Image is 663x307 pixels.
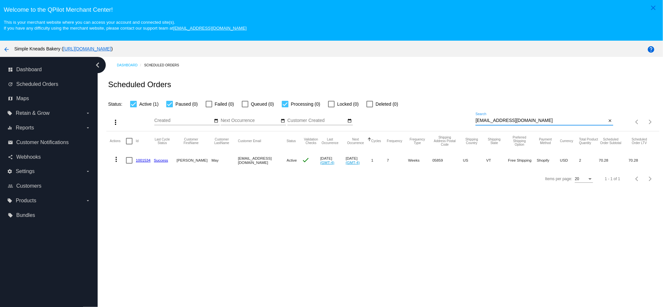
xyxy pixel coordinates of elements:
[579,131,599,151] mat-header-cell: Total Product Quantity
[136,158,150,162] a: 1001534
[8,137,90,148] a: email Customer Notifications
[8,96,13,101] i: map
[16,140,69,145] span: Customer Notifications
[8,64,90,75] a: dashboard Dashboard
[433,151,463,170] mat-cell: 05859
[302,156,310,164] mat-icon: check
[575,177,593,181] mat-select: Items per page:
[92,60,103,70] i: chevron_left
[16,125,34,131] span: Reports
[14,46,113,51] span: Simple Kneads Bakery ( )
[154,118,213,123] input: Created
[8,210,90,220] a: local_offer Bundles
[508,136,531,146] button: Change sorting for PreferredShippingOption
[605,177,620,181] div: 1 - 1 of 1
[387,151,408,170] mat-cell: 7
[599,138,623,145] button: Change sorting for Subtotal
[154,158,168,162] a: Success
[579,151,599,170] mat-cell: 2
[320,160,334,165] a: (GMT-4)
[16,96,29,101] span: Maps
[433,136,457,146] button: Change sorting for ShippingPostcode
[575,177,579,181] span: 20
[7,125,12,130] i: equalizer
[215,100,234,108] span: Failed (0)
[154,138,171,145] button: Change sorting for LastProcessingCycleId
[7,169,12,174] i: settings
[16,183,41,189] span: Customers
[144,60,185,70] a: Scheduled Orders
[139,100,159,108] span: Active (1)
[508,151,537,170] mat-cell: Free Shipping
[8,67,13,72] i: dashboard
[214,118,218,124] mat-icon: date_range
[387,139,402,143] button: Change sorting for Frequency
[8,183,13,189] i: people_outline
[212,138,232,145] button: Change sorting for CustomerLastName
[320,138,340,145] button: Change sorting for LastOccurrenceUtc
[476,118,606,123] input: Search
[281,118,285,124] mat-icon: date_range
[8,154,13,160] i: share
[177,138,206,145] button: Change sorting for CustomerFirstName
[16,67,42,73] span: Dashboard
[112,155,120,163] mat-icon: more_vert
[560,151,579,170] mat-cell: USD
[628,138,650,145] button: Change sorting for LifetimeValue
[347,118,352,124] mat-icon: date_range
[251,100,274,108] span: Queued (0)
[238,139,261,143] button: Change sorting for CustomerEmail
[486,138,502,145] button: Change sorting for ShippingState
[136,139,138,143] button: Change sorting for Id
[346,160,360,165] a: (GMT-4)
[644,172,657,185] button: Next page
[537,138,554,145] button: Change sorting for PaymentMethod.Type
[8,213,13,218] i: local_offer
[7,198,12,203] i: local_offer
[537,151,560,170] mat-cell: Shopify
[649,4,657,12] mat-icon: close
[8,152,90,162] a: share Webhooks
[371,139,381,143] button: Change sorting for Cycles
[346,151,371,170] mat-cell: [DATE]
[8,181,90,191] a: people_outline Customers
[346,138,366,145] button: Change sorting for NextOccurrenceUtc
[408,138,427,145] button: Change sorting for FrequencyType
[16,168,35,174] span: Settings
[463,138,480,145] button: Change sorting for ShippingCountry
[110,131,126,151] mat-header-cell: Actions
[608,118,612,124] mat-icon: close
[8,82,13,87] i: update
[599,151,628,170] mat-cell: 70.28
[117,60,144,70] a: Dashboard
[287,118,346,123] input: Customer Created
[291,100,320,108] span: Processing (0)
[644,115,657,128] button: Next page
[463,151,486,170] mat-cell: US
[16,110,49,116] span: Retain & Grow
[63,46,111,51] a: [URL][DOMAIN_NAME]
[287,158,297,162] span: Active
[7,111,12,116] i: local_offer
[212,151,238,170] mat-cell: May
[631,115,644,128] button: Previous page
[16,81,58,87] span: Scheduled Orders
[4,20,246,31] small: This is your merchant website where you can access your account and connected site(s). If you hav...
[221,118,279,123] input: Next Occurrence
[486,151,508,170] mat-cell: VT
[108,80,171,89] h2: Scheduled Orders
[85,198,90,203] i: arrow_drop_down
[16,154,41,160] span: Webhooks
[8,140,13,145] i: email
[647,46,655,53] mat-icon: help
[628,151,656,170] mat-cell: 70.28
[8,79,90,89] a: update Scheduled Orders
[337,100,359,108] span: Locked (0)
[4,6,659,13] h3: Welcome to the QPilot Merchant Center!
[85,125,90,130] i: arrow_drop_down
[112,118,119,126] mat-icon: more_vert
[85,111,90,116] i: arrow_drop_down
[16,198,36,204] span: Products
[302,131,320,151] mat-header-cell: Validation Checks
[408,151,433,170] mat-cell: Weeks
